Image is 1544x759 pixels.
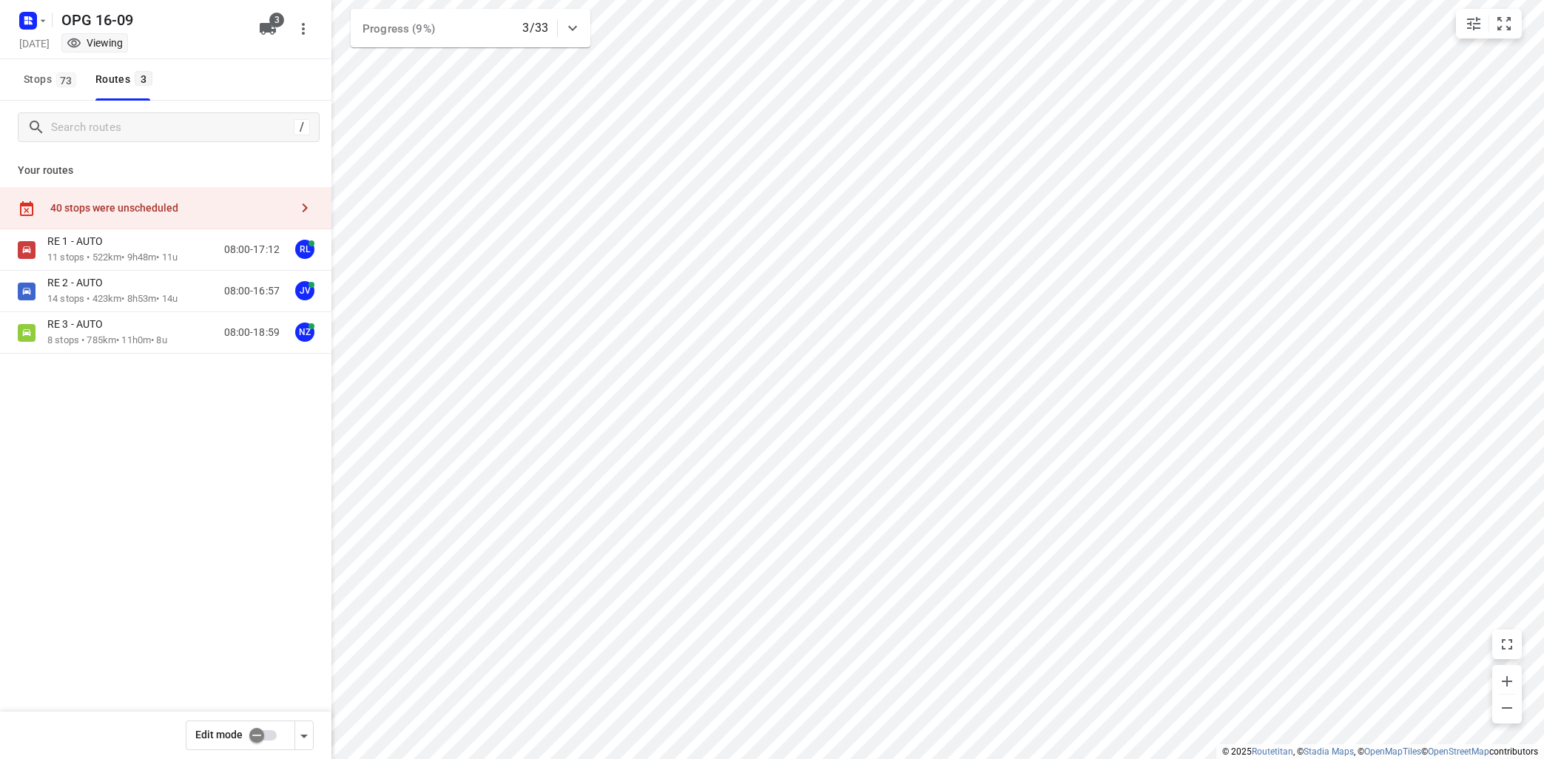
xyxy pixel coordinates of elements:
[47,251,178,265] p: 11 stops • 522km • 9h48m • 11u
[56,72,76,87] span: 73
[1252,746,1293,757] a: Routetitan
[47,235,112,248] p: RE 1 - AUTO
[95,70,157,89] div: Routes
[1456,9,1522,38] div: small contained button group
[1489,9,1519,38] button: Fit zoom
[224,325,280,340] p: 08:00-18:59
[1428,746,1489,757] a: OpenStreetMap
[351,9,590,47] div: Progress (9%)3/33
[50,202,290,214] div: 40 stops were unscheduled
[1304,746,1354,757] a: Stadia Maps
[135,71,152,86] span: 3
[1459,9,1489,38] button: Map settings
[294,119,310,135] div: /
[47,334,167,348] p: 8 stops • 785km • 11h0m • 8u
[295,726,313,744] div: Driver app settings
[1364,746,1421,757] a: OpenMapTiles
[24,70,81,89] span: Stops
[253,14,283,44] button: 3
[289,14,318,44] button: More
[47,292,178,306] p: 14 stops • 423km • 8h53m • 14u
[47,276,112,289] p: RE 2 - AUTO
[51,116,294,139] input: Search routes
[47,317,112,331] p: RE 3 - AUTO
[18,163,314,178] p: Your routes
[1222,746,1538,757] li: © 2025 , © , © © contributors
[363,22,435,36] span: Progress (9%)
[224,283,280,299] p: 08:00-16:57
[67,36,123,50] div: You are currently in view mode. To make any changes, go to edit project.
[224,242,280,257] p: 08:00-17:12
[195,729,243,741] span: Edit mode
[269,13,284,27] span: 3
[522,19,548,37] p: 3/33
